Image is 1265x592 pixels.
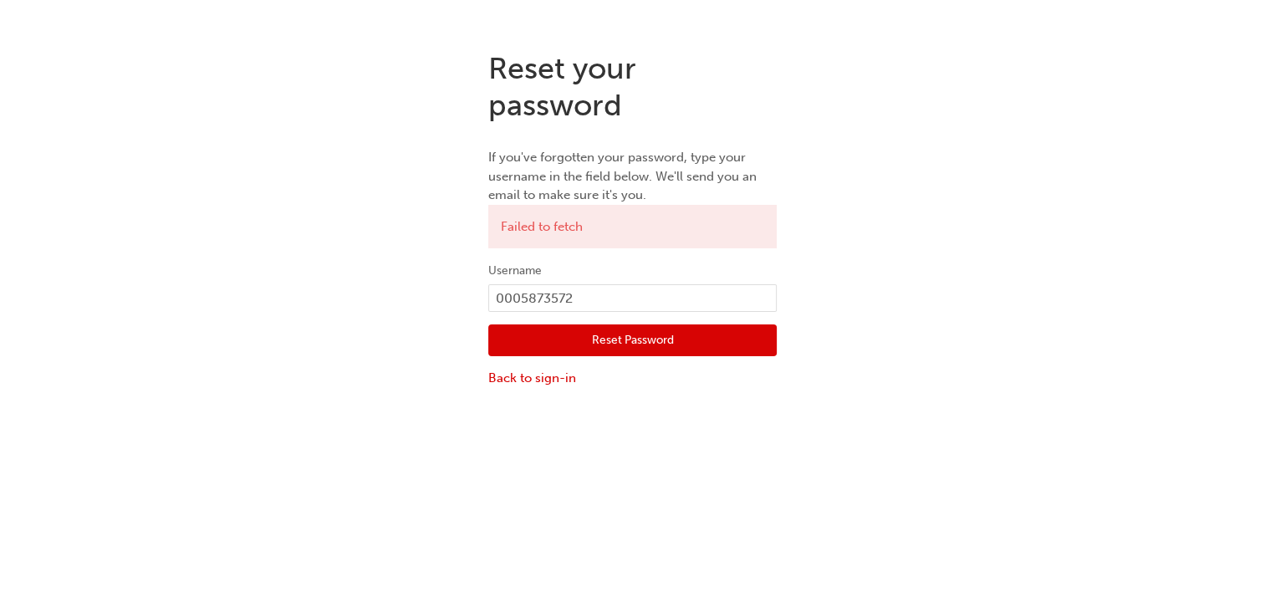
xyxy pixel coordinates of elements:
[488,324,777,356] button: Reset Password
[488,284,777,313] input: Username
[488,261,777,281] label: Username
[488,148,777,205] p: If you've forgotten your password, type your username in the field below. We'll send you an email...
[488,50,777,123] h1: Reset your password
[488,205,777,249] div: Failed to fetch
[488,369,777,388] a: Back to sign-in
